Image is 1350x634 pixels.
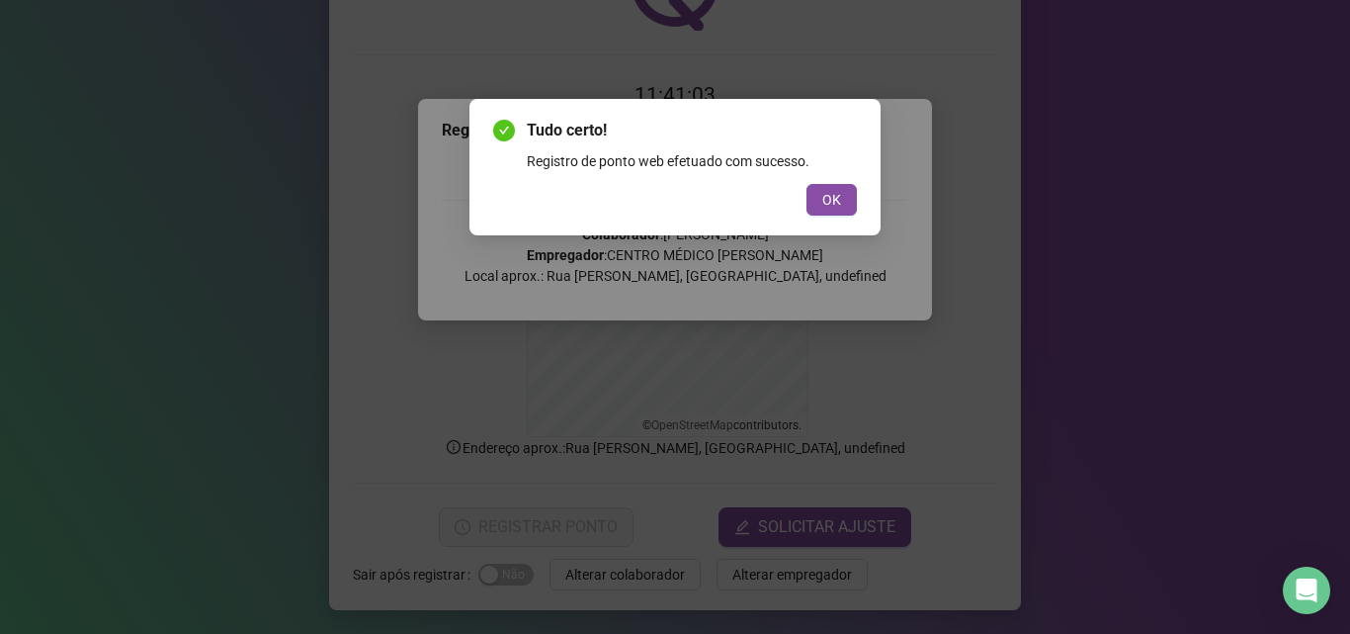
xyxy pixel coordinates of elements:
[822,189,841,211] span: OK
[527,119,857,142] span: Tudo certo!
[806,184,857,216] button: OK
[527,150,857,172] div: Registro de ponto web efetuado com sucesso.
[1283,567,1330,614] div: Open Intercom Messenger
[493,120,515,141] span: check-circle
